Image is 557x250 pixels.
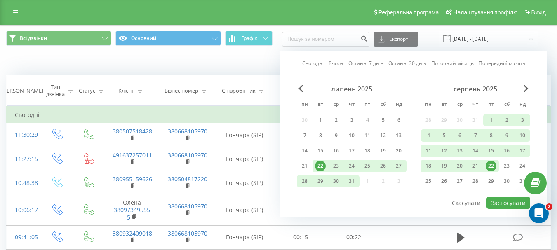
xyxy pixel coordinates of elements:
[215,123,274,147] td: Гончара (SIP)
[468,145,483,157] div: чт 14 серп 2025 р.
[470,145,481,156] div: 14
[7,107,551,123] td: Сьогодні
[515,160,530,172] div: нд 24 серп 2025 р.
[274,195,327,225] td: 00:10
[483,160,499,172] div: пт 22 серп 2025 р.
[393,161,404,171] div: 27
[113,229,152,237] a: 380932409018
[377,99,389,111] abbr: субота
[313,114,328,126] div: вт 1 лип 2025 р.
[470,161,481,171] div: 21
[274,225,327,249] td: 00:15
[421,129,436,142] div: пн 4 серп 2025 р.
[20,35,47,42] span: Всі дзвінки
[331,130,341,141] div: 9
[327,225,381,249] td: 00:22
[328,129,344,142] div: ср 9 лип 2025 р.
[344,145,360,157] div: чт 17 лип 2025 р.
[486,176,496,187] div: 29
[423,145,434,156] div: 11
[274,123,327,147] td: 00:04
[215,147,274,171] td: Гончара (SIP)
[393,115,404,126] div: 6
[529,203,549,223] iframe: Intercom live chat
[345,99,358,111] abbr: четвер
[468,160,483,172] div: чт 21 серп 2025 р.
[329,59,343,67] a: Вчора
[274,147,327,171] td: 00:00
[313,145,328,157] div: вт 15 лип 2025 р.
[391,145,407,157] div: нд 20 лип 2025 р.
[421,160,436,172] div: пн 18 серп 2025 р.
[501,176,512,187] div: 30
[454,99,466,111] abbr: середа
[452,129,468,142] div: ср 6 серп 2025 р.
[391,129,407,142] div: нд 13 лип 2025 р.
[454,145,465,156] div: 13
[15,127,32,143] div: 11:30:29
[168,229,207,237] a: 380668105970
[436,145,452,157] div: вт 12 серп 2025 р.
[168,175,207,183] a: 380504817220
[360,160,375,172] div: пт 25 лип 2025 р.
[486,115,496,126] div: 1
[375,129,391,142] div: сб 12 лип 2025 р.
[328,160,344,172] div: ср 23 лип 2025 р.
[438,99,450,111] abbr: вівторок
[423,176,434,187] div: 25
[330,99,342,111] abbr: середа
[168,151,207,159] a: 380668105970
[46,84,65,98] div: Тип дзвінка
[439,145,449,156] div: 12
[483,145,499,157] div: пт 15 серп 2025 р.
[501,161,512,171] div: 23
[486,161,496,171] div: 22
[499,145,515,157] div: сб 16 серп 2025 р.
[331,115,341,126] div: 2
[517,145,528,156] div: 17
[453,9,517,16] span: Налаштування профілю
[486,145,496,156] div: 15
[360,114,375,126] div: пт 4 лип 2025 р.
[421,145,436,157] div: пн 11 серп 2025 р.
[274,171,327,195] td: 00:25
[331,145,341,156] div: 16
[331,161,341,171] div: 23
[447,197,485,209] button: Скасувати
[378,145,388,156] div: 19
[313,175,328,187] div: вт 29 лип 2025 р.
[516,99,529,111] abbr: неділя
[15,151,32,167] div: 11:27:15
[517,176,528,187] div: 31
[452,145,468,157] div: ср 13 серп 2025 р.
[454,161,465,171] div: 20
[515,145,530,157] div: нд 17 серп 2025 р.
[439,176,449,187] div: 26
[515,175,530,187] div: нд 31 серп 2025 р.
[391,160,407,172] div: нд 27 лип 2025 р.
[362,145,373,156] div: 18
[501,130,512,141] div: 9
[431,59,474,67] a: Поточний місяць
[168,127,207,135] a: 380668105970
[113,151,152,159] a: 491637257011
[378,130,388,141] div: 12
[531,9,546,16] span: Вихід
[378,115,388,126] div: 5
[436,160,452,172] div: вт 19 серп 2025 р.
[486,197,530,209] button: Застосувати
[297,160,313,172] div: пн 21 лип 2025 р.
[483,114,499,126] div: пт 1 серп 2025 р.
[348,59,383,67] a: Останні 7 днів
[315,176,326,187] div: 29
[15,229,32,245] div: 09:41:05
[346,145,357,156] div: 17
[360,129,375,142] div: пт 11 лип 2025 р.
[515,129,530,142] div: нд 10 серп 2025 р.
[499,114,515,126] div: сб 2 серп 2025 р.
[470,130,481,141] div: 7
[517,130,528,141] div: 10
[346,176,357,187] div: 31
[454,176,465,187] div: 27
[392,99,405,111] abbr: неділя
